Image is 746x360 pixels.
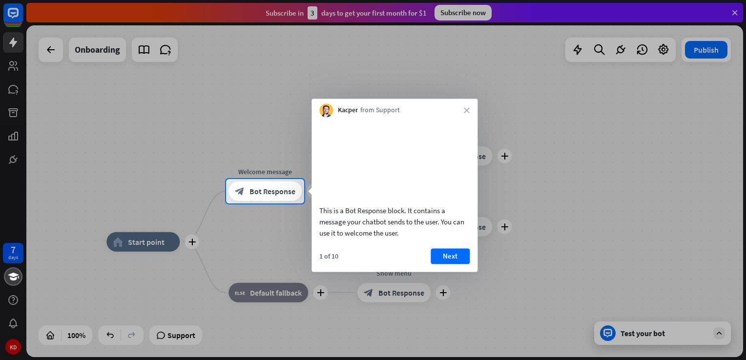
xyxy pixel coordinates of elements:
[235,186,245,196] i: block_bot_response
[360,106,400,116] span: from Support
[319,205,470,239] div: This is a Bot Response block. It contains a message your chatbot sends to the user. You can use i...
[8,4,37,33] button: Open LiveChat chat widget
[431,248,470,264] button: Next
[464,107,470,113] i: close
[319,252,338,260] div: 1 of 10
[249,186,295,196] span: Bot Response
[338,106,358,116] span: Kacper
